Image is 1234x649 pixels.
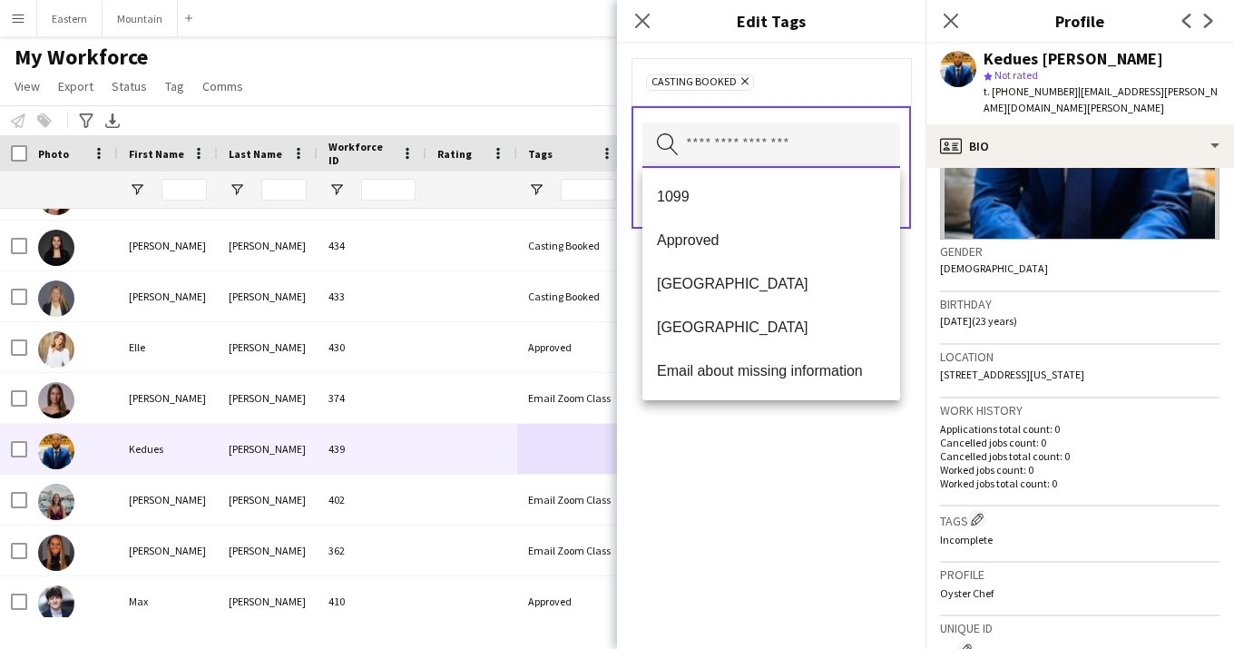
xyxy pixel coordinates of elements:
h3: Profile [940,566,1219,583]
app-action-btn: Export XLSX [102,110,123,132]
div: Kedues [118,424,218,474]
img: Daniela Ayala [38,230,74,266]
p: Cancelled jobs total count: 0 [940,449,1219,463]
div: [PERSON_NAME] [218,221,318,270]
div: Email Zoom Class [517,475,626,525]
button: Eastern [37,1,103,36]
img: Marley McCall [38,535,74,571]
app-action-btn: Advanced filters [75,110,97,132]
div: [PERSON_NAME] [218,475,318,525]
button: Open Filter Menu [129,182,145,198]
span: Photo [38,147,69,161]
span: [GEOGRAPHIC_DATA] [657,319,886,336]
span: [DEMOGRAPHIC_DATA] [940,261,1048,275]
div: [PERSON_NAME] [118,373,218,423]
a: Tag [158,74,191,98]
span: Workforce ID [328,140,394,167]
a: View [7,74,47,98]
div: [PERSON_NAME] [218,271,318,321]
div: [PERSON_NAME] [218,576,318,626]
img: Leah Stuart [38,484,74,520]
span: My Workforce [15,44,148,71]
span: | [EMAIL_ADDRESS][PERSON_NAME][DOMAIN_NAME][PERSON_NAME] [984,84,1218,114]
span: Rating [437,147,472,161]
p: Oyster Chef [940,586,1219,600]
span: [STREET_ADDRESS][US_STATE] [940,368,1084,381]
input: Tags Filter Input [561,179,615,201]
img: Elle Eggleston [38,331,74,368]
span: Tags [528,147,553,161]
p: Worked jobs total count: 0 [940,477,1219,490]
button: Open Filter Menu [229,182,245,198]
h3: Work history [940,402,1219,418]
div: Approved [517,322,626,372]
img: Ella Rapp [38,280,74,317]
div: 430 [318,322,426,372]
img: Julia Glennon [38,382,74,418]
span: 1099 [657,188,886,205]
span: Approved [657,231,886,249]
h3: Birthday [940,296,1219,312]
img: Kedues Samuel [38,433,74,469]
p: Incomplete [940,533,1219,546]
button: Open Filter Menu [528,182,544,198]
div: 439 [318,424,426,474]
span: t. [PHONE_NUMBER] [984,84,1078,98]
div: Approved [517,576,626,626]
h3: Location [940,349,1219,365]
span: Status [112,78,147,94]
div: 410 [318,576,426,626]
div: [PERSON_NAME] [118,475,218,525]
span: First Name [129,147,184,161]
div: Email Zoom Class [517,526,626,575]
p: Cancelled jobs count: 0 [940,436,1219,449]
span: Last Name [229,147,282,161]
div: Elle [118,322,218,372]
div: Bio [925,124,1234,168]
input: First Name Filter Input [162,179,207,201]
div: [PERSON_NAME] [118,271,218,321]
div: 402 [318,475,426,525]
a: Export [51,74,101,98]
div: [PERSON_NAME] [118,526,218,575]
p: Worked jobs count: 0 [940,463,1219,477]
div: [PERSON_NAME] [118,221,218,270]
div: [PERSON_NAME] [218,322,318,372]
div: 433 [318,271,426,321]
span: View [15,78,40,94]
input: Workforce ID Filter Input [361,179,416,201]
p: Applications total count: 0 [940,422,1219,436]
div: 362 [318,526,426,575]
h3: Profile [925,9,1234,33]
div: [PERSON_NAME] [218,526,318,575]
span: [DATE] (23 years) [940,314,1017,328]
h3: Tags [940,510,1219,529]
div: [PERSON_NAME] [218,373,318,423]
span: Casting Booked [651,75,737,90]
div: Casting Booked [517,271,626,321]
span: Email about missing information [657,362,886,379]
div: Max [118,576,218,626]
h3: Unique ID [940,620,1219,636]
button: Mountain [103,1,178,36]
span: Tag [165,78,184,94]
h3: Gender [940,243,1219,260]
div: [PERSON_NAME] [218,424,318,474]
a: Comms [195,74,250,98]
div: Email Zoom Class [517,373,626,423]
span: [GEOGRAPHIC_DATA] [657,275,886,292]
img: Max Fitzsimons [38,585,74,622]
span: Comms [202,78,243,94]
div: Casting Booked [517,221,626,270]
input: Last Name Filter Input [261,179,307,201]
span: Export [58,78,93,94]
div: Kedues [PERSON_NAME] [984,51,1163,67]
div: 434 [318,221,426,270]
h3: Edit Tags [617,9,925,33]
span: Not rated [994,68,1038,82]
button: Open Filter Menu [328,182,345,198]
a: Status [104,74,154,98]
div: 374 [318,373,426,423]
